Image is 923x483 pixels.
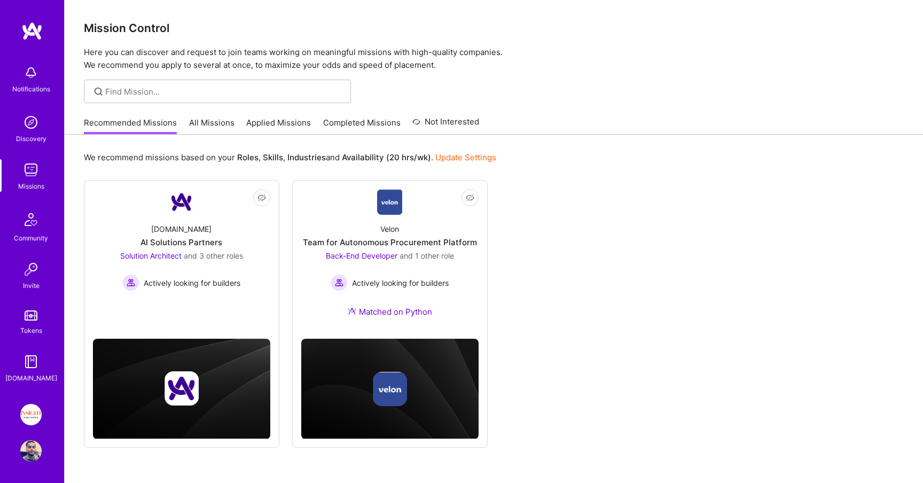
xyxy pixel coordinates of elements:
div: Missions [18,181,44,192]
p: Here you can discover and request to join teams working on meaningful missions with high-quality ... [84,46,904,72]
img: Company logo [373,372,407,406]
b: Availability (20 hrs/wk) [342,152,431,162]
h3: Mission Control [84,21,904,35]
div: Discovery [16,133,46,144]
a: Completed Missions [323,117,401,135]
a: Recommended Missions [84,117,177,135]
b: Skills [263,152,283,162]
img: bell [20,62,42,83]
i: icon EyeClosed [466,193,474,202]
a: Update Settings [435,152,496,162]
img: Actively looking for builders [331,274,348,291]
a: Not Interested [412,115,479,135]
input: overall type: UNKNOWN_TYPE server type: NO_SERVER_DATA heuristic type: UNKNOWN_TYPE label: Find M... [105,86,343,97]
img: Company logo [165,371,199,406]
img: Actively looking for builders [122,274,139,291]
img: Community [18,207,44,232]
div: Team for Autonomous Procurement Platform [303,237,477,248]
span: and 1 other role [400,251,454,260]
div: Notifications [12,83,50,95]
a: Company LogoVelonTeam for Autonomous Procurement PlatformBack-End Developer and 1 other roleActiv... [301,189,479,330]
img: Invite [20,259,42,280]
b: Industries [287,152,326,162]
div: Matched on Python [348,306,432,317]
a: User Avatar [18,440,44,462]
div: Tokens [20,325,42,336]
span: and 3 other roles [184,251,243,260]
i: icon EyeClosed [257,193,266,202]
img: discovery [20,112,42,133]
div: Invite [23,280,40,291]
div: AI Solutions Partners [140,237,222,248]
img: User Avatar [20,440,42,462]
img: teamwork [20,159,42,181]
span: Actively looking for builders [144,277,240,289]
p: We recommend missions based on your , , and . [84,152,496,163]
img: cover [93,339,270,439]
img: Company Logo [377,189,402,215]
span: Actively looking for builders [352,277,449,289]
div: Community [14,232,48,244]
i: icon SearchGrey [92,85,105,98]
b: Roles [237,152,259,162]
img: Company Logo [169,189,194,215]
div: [DOMAIN_NAME] [151,223,212,235]
a: All Missions [189,117,234,135]
a: Insight Partners: Data & AI - Sourcing [18,404,44,425]
div: Velon [380,223,399,235]
img: Insight Partners: Data & AI - Sourcing [20,404,42,425]
img: logo [21,21,43,41]
a: Applied Missions [246,117,311,135]
img: cover [301,339,479,439]
span: Solution Architect [120,251,182,260]
div: [DOMAIN_NAME] [5,372,57,384]
span: Back-End Developer [326,251,397,260]
img: tokens [25,310,37,321]
img: guide book [20,351,42,372]
a: Company Logo[DOMAIN_NAME]AI Solutions PartnersSolution Architect and 3 other rolesActively lookin... [93,189,270,309]
img: Ateam Purple Icon [348,307,356,315]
